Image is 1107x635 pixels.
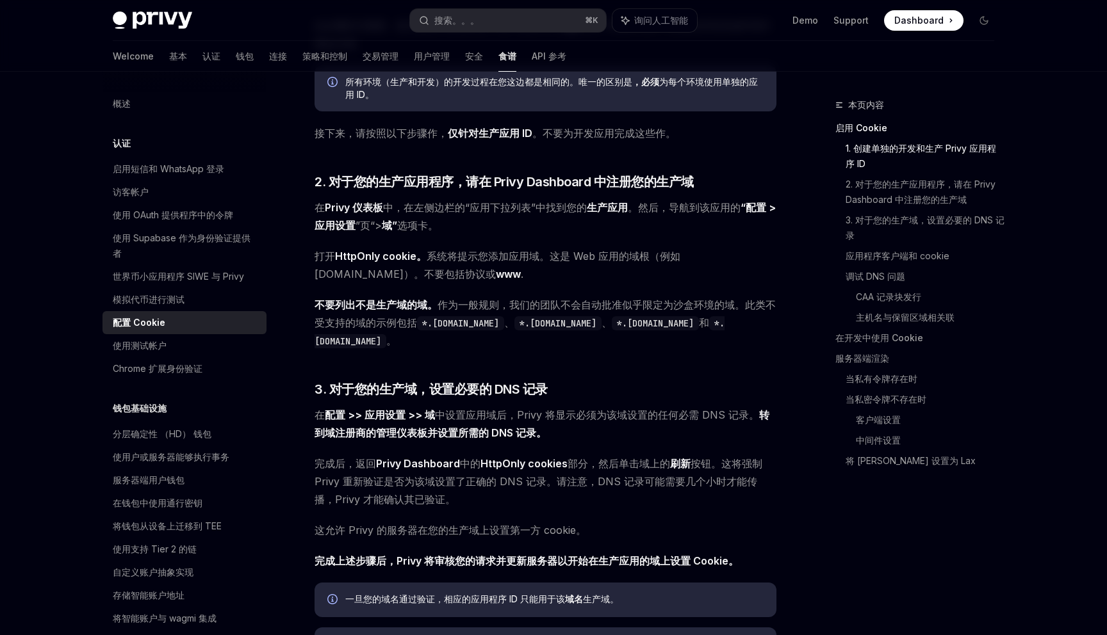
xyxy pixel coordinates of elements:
[315,250,680,281] font: 打开 系统将提示您添加应用域。这是 Web 应用的域根（例如 [DOMAIN_NAME]）。不要包括协议或 .
[325,201,383,214] strong: Privy 仪表板
[113,363,202,374] font: Chrome 扩展身份验证
[102,607,266,630] a: 将智能账户与 wagmi 集成
[846,174,1004,210] a: 2. 对于您的生产应用程序，请在 Privy Dashboard 中注册您的生产域
[113,403,167,414] font: 钱包基础设施
[846,271,905,282] font: 调试 DNS 问题
[846,451,1004,471] a: 将 [PERSON_NAME] 设置为 Lax
[315,174,694,189] font: 2. 对于您的生产应用程序，请在 Privy Dashboard 中注册您的生产域
[376,457,460,470] strong: Privy Dashboard
[612,9,697,32] button: 询问人工智能
[315,201,776,232] font: 在 中，在左侧边栏的“应用下拉列表”中找到您的 。然后，导航到该应用的 ”页“> 选项卡。
[113,474,184,485] font: 服务器端用户钱包
[102,515,266,538] a: 将钱包从设备上迁移到 TEE
[846,210,1004,246] a: 3. 对于您的生产域，设置必要的 DNS 记录
[465,41,483,72] a: 安全
[833,14,869,27] a: Support
[102,357,266,380] a: Chrome 扩展身份验证
[327,77,340,90] svg: Info
[113,497,202,508] font: 在钱包中使用通行密钥
[102,181,266,204] a: 访客帐户
[532,41,566,72] a: API 参考
[846,250,949,261] font: 应用程序客户端和 cookie
[846,266,1004,287] a: 调试 DNS 问题
[532,51,566,61] font: API 参考
[335,250,427,262] strong: HttpOnly cookie。
[113,41,154,72] a: Welcome
[846,369,1004,389] a: 当私有令牌存在时
[480,457,568,470] strong: HttpOnly cookies
[269,51,287,61] font: 连接
[856,435,901,446] font: 中间件设置
[315,554,739,567] font: 完成上述步骤后，Privy 将审核您的请求并更新服务器以开始在生产应用的域上设置 Cookie。
[846,143,996,169] font: 1. 创建单独的开发和生产 Privy 应用程序 ID
[414,51,450,61] font: 用户管理
[113,428,211,439] font: 分层确定性 （HD） 钱包
[856,430,1004,451] a: 中间件设置
[202,41,220,72] a: 认证
[363,51,398,61] font: 交易管理
[565,593,583,604] strong: 域名
[102,422,266,446] a: 分层确定性 （HD） 钱包
[498,51,516,61] font: 食谱
[363,41,398,72] a: 交易管理
[835,118,1004,138] a: 启用 Cookie
[102,92,266,115] a: 概述
[113,163,224,174] font: 启用短信和 WhatsApp 登录
[315,127,676,140] font: 接下来，请按照以下步骤作， 。不要为开发应用完成这些作。
[670,457,691,470] strong: 刷新
[498,41,516,72] a: 食谱
[856,287,1004,307] a: CAA 记录块发行
[113,451,229,462] font: 使用户或服务器能够执行事务
[974,10,994,31] button: Toggle dark mode
[102,446,266,469] a: 使用户或服务器能够执行事务
[315,298,438,311] strong: 不要列出不是生产域的域。
[612,316,699,330] code: *.[DOMAIN_NAME]
[113,186,149,197] font: 访客帐户
[315,298,776,347] font: 作为一般规则，我们的团队不会自动批准似乎限定为沙盒环境的域。此类不受支持的域的示例包括 、 、 和 。
[315,408,769,439] font: 在 中设置应用域后，Privy 将显示必须为该域设置的任何必需 DNS 记录。
[856,312,955,323] font: 主机名与保留区域相关联
[448,127,532,140] strong: 仅针对生产应用 ID
[835,122,887,133] font: 启用 Cookie
[269,41,287,72] a: 连接
[835,328,1004,348] a: 在开发中使用 Cookie
[102,311,266,334] a: 配置 Cookie
[113,232,250,259] font: 使用 Supabase 作为身份验证提供者
[102,288,266,311] a: 模拟代币进行测试
[514,316,602,330] code: *.[DOMAIN_NAME]
[113,209,233,220] font: 使用 OAuth 提供程序中的令牌
[856,307,1004,328] a: 主机名与保留区域相关联
[846,138,1004,174] a: 1. 创建单独的开发和生产 Privy 应用程序 ID
[102,469,266,492] a: 服务器端用户钱包
[102,157,266,181] a: 启用短信和 WhatsApp 登录
[846,179,998,205] font: 2. 对于您的生产应用程序，请在 Privy Dashboard 中注册您的生产域
[113,138,131,149] font: 认证
[846,389,1004,410] a: 当私密令牌不存在时
[102,227,266,265] a: 使用 Supabase 作为身份验证提供者
[846,455,976,466] font: 将 [PERSON_NAME] 设置为 Lax
[835,348,1004,369] a: 服务器端渲染
[102,538,266,561] a: 使用支持 Tier 2 的链
[417,316,504,330] code: *.[DOMAIN_NAME]
[302,41,347,72] a: 策略和控制
[856,410,1004,430] a: 客户端设置
[465,51,483,61] font: 安全
[894,14,944,27] span: Dashboard
[835,332,923,343] font: 在开发中使用 Cookie
[846,394,926,405] font: 当私密令牌不存在时
[587,201,628,214] strong: 生产应用
[848,99,884,110] font: 本页内容
[835,353,889,364] font: 服务器端渲染
[327,594,340,607] svg: Info
[202,51,220,61] font: 认证
[382,219,397,232] strong: 域”
[113,543,197,554] font: 使用支持 Tier 2 的链
[169,41,187,72] a: 基本
[410,9,606,32] button: 搜索。。。⌘K
[634,15,688,26] font: 询问人工智能
[102,334,266,357] a: 使用测试帐户
[113,12,192,29] img: dark logo
[102,584,266,607] a: 存储智能账户地址
[113,98,131,109] font: 概述
[102,561,266,584] a: 自定义账户抽象实现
